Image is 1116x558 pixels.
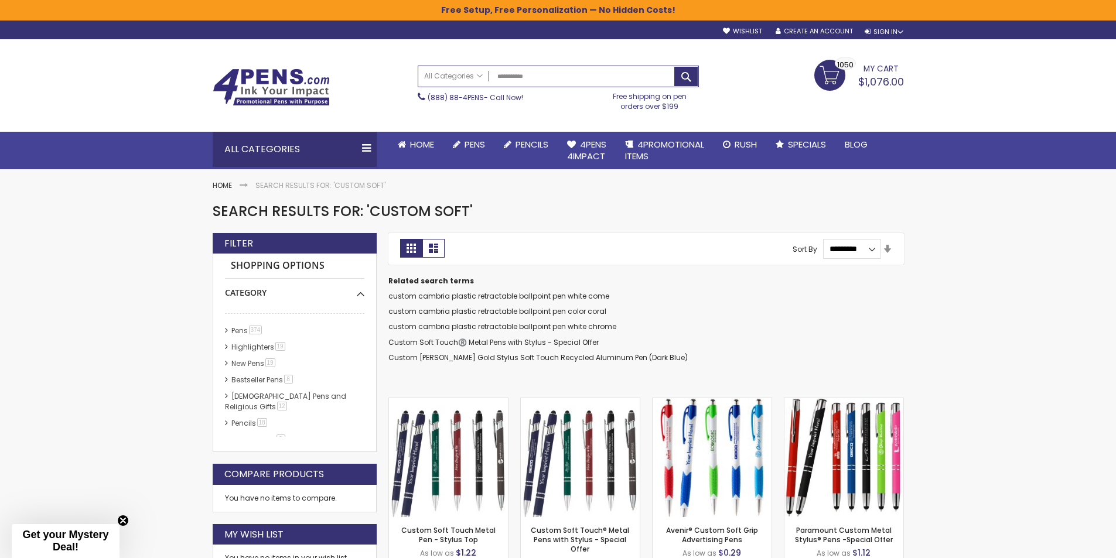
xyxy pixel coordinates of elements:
[776,27,853,36] a: Create an Account
[265,358,275,367] span: 19
[653,398,772,408] a: Avenir® Custom Soft Grip Advertising Pens
[858,74,904,89] span: $1,076.00
[766,132,835,158] a: Specials
[558,132,616,170] a: 4Pens4impact
[213,201,473,221] span: Search results for: 'custom soft'
[653,398,772,517] img: Avenir® Custom Soft Grip Advertising Pens
[521,398,640,517] img: Custom Soft Touch® Metal Pens with Stylus - Special Offer
[228,326,267,336] a: Pens374
[388,132,443,158] a: Home
[788,138,826,150] span: Specials
[275,342,285,351] span: 19
[521,398,640,408] a: Custom Soft Touch® Metal Pens with Stylus - Special Offer
[224,468,324,481] strong: Compare Products
[389,398,508,408] a: Custom Soft Touch Metal Pen - Stylus Top
[735,138,757,150] span: Rush
[616,132,714,170] a: 4PROMOTIONALITEMS
[228,434,289,444] a: hp-featured8
[117,515,129,526] button: Close teaser
[257,418,267,427] span: 18
[465,138,485,150] span: Pens
[837,59,854,70] span: 1050
[388,276,904,286] dt: Related search terms
[225,254,364,279] strong: Shopping Options
[401,525,496,545] a: Custom Soft Touch Metal Pen - Stylus Top
[817,548,851,558] span: As low as
[389,398,508,517] img: Custom Soft Touch Metal Pen - Stylus Top
[277,434,285,443] span: 8
[225,279,364,299] div: Category
[666,525,758,545] a: Avenir® Custom Soft Grip Advertising Pens
[567,138,606,162] span: 4Pens 4impact
[12,524,120,558] div: Get your Mystery Deal!Close teaser
[784,398,903,408] a: Paramount Custom Metal Stylus® Pens -Special Offer
[225,391,346,412] a: [DEMOGRAPHIC_DATA] Pens and Religious Gifts12
[224,237,253,250] strong: Filter
[516,138,548,150] span: Pencils
[443,132,494,158] a: Pens
[22,529,108,553] span: Get your Mystery Deal!
[600,87,699,111] div: Free shipping on pen orders over $199
[284,375,293,384] span: 8
[213,132,377,167] div: All Categories
[714,132,766,158] a: Rush
[388,291,609,301] a: custom cambria plastic retractable ballpoint pen white come
[814,60,904,89] a: $1,076.00 1050
[418,66,489,85] a: All Categories
[400,239,422,258] strong: Grid
[784,398,903,517] img: Paramount Custom Metal Stylus® Pens -Special Offer
[420,548,454,558] span: As low as
[224,528,284,541] strong: My Wish List
[228,358,279,368] a: New Pens19
[228,375,297,385] a: Bestseller Pens8
[682,548,716,558] span: As low as
[424,71,483,81] span: All Categories
[795,525,893,545] a: Paramount Custom Metal Stylus® Pens -Special Offer
[531,525,629,554] a: Custom Soft Touch® Metal Pens with Stylus - Special Offer
[388,321,616,331] a: custom cambria plastic retractable ballpoint pen white chrome
[388,337,599,347] a: Custom Soft Touch®️ Metal Pens with Stylus - Special Offer
[249,326,262,334] span: 374
[494,132,558,158] a: Pencils
[845,138,868,150] span: Blog
[428,93,523,102] span: - Call Now!
[388,352,688,362] a: Custom [PERSON_NAME] Gold Stylus Soft Touch Recycled Aluminum Pen (Dark Blue)
[213,180,232,190] a: Home
[277,402,287,410] span: 12
[865,28,903,36] div: Sign In
[428,93,484,102] a: (888) 88-4PENS
[723,27,762,36] a: Wishlist
[625,138,704,162] span: 4PROMOTIONAL ITEMS
[213,69,330,106] img: 4Pens Custom Pens and Promotional Products
[255,180,385,190] strong: Search results for: 'custom soft'
[835,132,877,158] a: Blog
[213,485,377,512] div: You have no items to compare.
[410,138,434,150] span: Home
[793,244,817,254] label: Sort By
[228,342,289,352] a: Highlighters19
[388,306,606,316] a: custom cambria plastic retractable ballpoint pen color coral
[228,418,271,428] a: Pencils18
